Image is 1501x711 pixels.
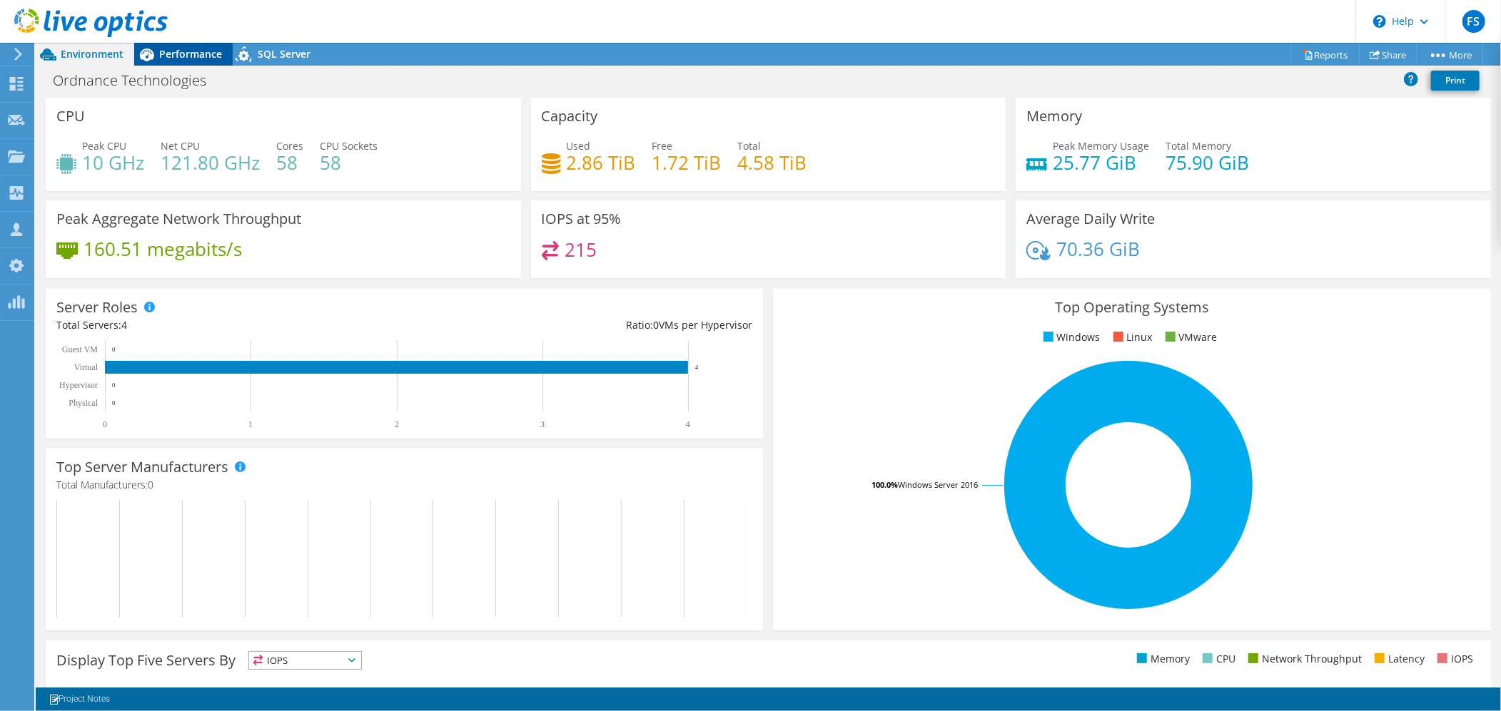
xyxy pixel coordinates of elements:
[320,139,378,153] span: CPU Sockets
[84,241,242,257] h4: 160.51 megabits/s
[103,419,107,429] text: 0
[61,47,123,61] span: Environment
[540,419,545,429] text: 3
[59,380,98,390] text: Hypervisor
[1199,651,1235,667] li: CPU
[405,317,753,333] div: Ratio: VMs per Hypervisor
[56,477,752,493] h4: Total Manufacturers:
[1166,155,1249,170] h4: 75.90 GiB
[258,47,310,61] span: SQL Server
[1040,329,1101,345] li: Windows
[74,362,98,372] text: Virtual
[567,155,636,170] h4: 2.86 TiB
[898,479,978,490] tspan: Windows Server 2016
[1056,241,1140,257] h4: 70.36 GiB
[1166,139,1231,153] span: Total Memory
[1162,329,1218,345] li: VMware
[248,419,253,429] text: 1
[1417,44,1483,66] a: More
[652,155,722,170] h4: 1.72 TiB
[784,300,1480,315] h3: Top Operating Systems
[1431,71,1480,91] a: Print
[1291,44,1360,66] a: Reports
[148,478,153,491] span: 0
[69,398,98,408] text: Physical
[276,155,303,170] h4: 58
[82,139,126,153] span: Peak CPU
[112,382,116,389] text: 0
[320,155,378,170] h4: 58
[542,211,622,227] h3: IOPS at 95%
[56,211,301,227] h3: Peak Aggregate Network Throughput
[1053,155,1149,170] h4: 25.77 GiB
[738,155,807,170] h4: 4.58 TiB
[112,399,116,406] text: 0
[871,479,898,490] tspan: 100.0%
[1026,108,1082,124] h3: Memory
[738,139,762,153] span: Total
[112,346,116,353] text: 0
[1434,651,1473,667] li: IOPS
[1133,651,1190,667] li: Memory
[39,690,120,708] a: Project Notes
[686,419,690,429] text: 4
[161,155,260,170] h4: 121.80 GHz
[1026,211,1155,227] h3: Average Daily Write
[1373,15,1386,28] svg: \n
[249,652,361,669] span: IOPS
[1245,651,1362,667] li: Network Throughput
[1110,329,1153,345] li: Linux
[1053,139,1149,153] span: Peak Memory Usage
[1359,44,1417,66] a: Share
[56,317,405,333] div: Total Servers:
[56,108,85,124] h3: CPU
[46,73,228,88] h1: Ordnance Technologies
[653,318,659,332] span: 0
[276,139,303,153] span: Cores
[56,300,138,315] h3: Server Roles
[56,459,228,475] h3: Top Server Manufacturers
[652,139,673,153] span: Free
[62,344,98,354] text: Guest VM
[1462,10,1485,33] span: FS
[161,139,200,153] span: Net CPU
[82,155,144,170] h4: 10 GHz
[159,47,222,61] span: Performance
[121,318,127,332] span: 4
[395,419,399,429] text: 2
[695,364,699,371] text: 4
[565,242,597,257] h4: 215
[1371,651,1425,667] li: Latency
[542,108,598,124] h3: Capacity
[567,139,591,153] span: Used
